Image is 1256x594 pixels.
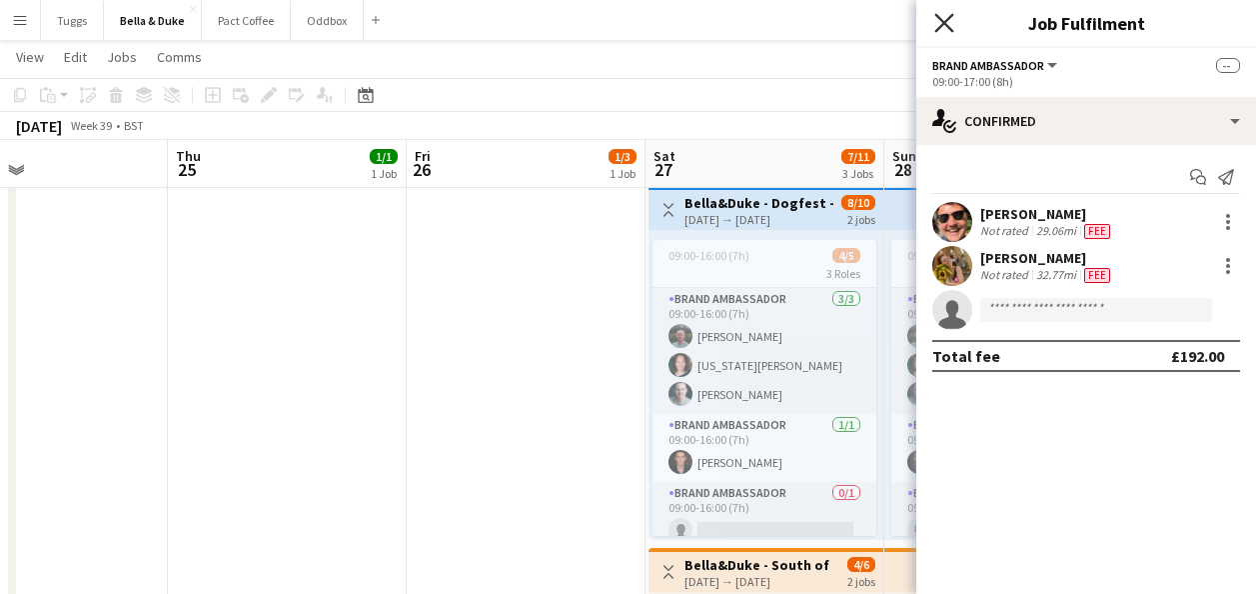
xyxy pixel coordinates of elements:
div: Not rated [980,267,1032,283]
div: £192.00 [1171,346,1224,366]
span: 1/3 [609,149,636,164]
div: [PERSON_NAME] [980,205,1114,223]
div: 2 jobs [847,572,875,589]
button: Tuggs [41,1,104,40]
span: 7/11 [841,149,875,164]
button: Oddbox [291,1,364,40]
a: View [8,44,52,70]
span: Sun [892,147,916,165]
app-card-role: Brand Ambassador3/309:00-16:00 (7h)[PERSON_NAME][US_STATE][PERSON_NAME][PERSON_NAME] [891,288,1115,414]
span: View [16,48,44,66]
app-job-card: 09:00-16:00 (7h)4/53 RolesBrand Ambassador3/309:00-16:00 (7h)[PERSON_NAME][US_STATE][PERSON_NAME]... [652,240,876,536]
span: 4/6 [847,557,875,572]
span: Fee [1084,224,1110,239]
div: 1 Job [371,166,397,181]
a: Comms [149,44,210,70]
span: Brand Ambassador [932,58,1044,73]
div: Confirmed [916,97,1256,145]
button: Bella & Duke [104,1,202,40]
div: 3 Jobs [842,166,874,181]
span: 27 [650,158,675,181]
app-card-role: Brand Ambassador1/109:00-16:00 (7h)[PERSON_NAME] [652,414,876,482]
span: -- [1216,58,1240,73]
div: 1 Job [610,166,635,181]
span: 26 [412,158,431,181]
app-card-role: Brand Ambassador1/109:00-16:00 (7h)[PERSON_NAME] [891,414,1115,482]
div: 29.06mi [1032,223,1080,239]
span: 09:00-16:00 (7h) [907,248,988,263]
span: Jobs [107,48,137,66]
button: Pact Coffee [202,1,291,40]
div: Crew has different fees then in role [1080,267,1114,283]
span: 09:00-16:00 (7h) [668,248,749,263]
h3: Job Fulfilment [916,10,1256,36]
div: 09:00-17:00 (8h) [932,74,1240,89]
div: 32.77mi [1032,267,1080,283]
app-card-role: Brand Ambassador3/309:00-16:00 (7h)[PERSON_NAME][US_STATE][PERSON_NAME][PERSON_NAME] [652,288,876,414]
span: Thu [176,147,201,165]
div: Not rated [980,223,1032,239]
a: Jobs [99,44,145,70]
span: 28 [889,158,916,181]
h3: Bella&Duke - Dogfest - [GEOGRAPHIC_DATA] [684,194,833,212]
h3: Bella&Duke - South of England Autumn Show and Horse trials [684,556,833,574]
app-card-role: Brand Ambassador0/109:00-16:00 (7h) [891,482,1115,550]
span: Week 39 [66,118,116,133]
app-job-card: 09:00-16:00 (7h)4/53 RolesBrand Ambassador3/309:00-16:00 (7h)[PERSON_NAME][US_STATE][PERSON_NAME]... [891,240,1115,536]
div: [PERSON_NAME] [980,249,1114,267]
span: 3 Roles [826,266,860,281]
span: 4/5 [832,248,860,263]
span: Edit [64,48,87,66]
a: Edit [56,44,95,70]
div: [DATE] → [DATE] [684,212,833,227]
span: Sat [653,147,675,165]
span: 1/1 [370,149,398,164]
div: Crew has different fees then in role [1080,223,1114,239]
button: Brand Ambassador [932,58,1060,73]
div: 2 jobs [847,210,875,227]
div: [DATE] → [DATE] [684,574,833,589]
span: Comms [157,48,202,66]
span: 8/10 [841,195,875,210]
div: [DATE] [16,116,62,136]
span: 25 [173,158,201,181]
div: Total fee [932,346,1000,366]
span: Fee [1084,268,1110,283]
div: BST [124,118,144,133]
span: Fri [415,147,431,165]
app-card-role: Brand Ambassador0/109:00-16:00 (7h) [652,482,876,550]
